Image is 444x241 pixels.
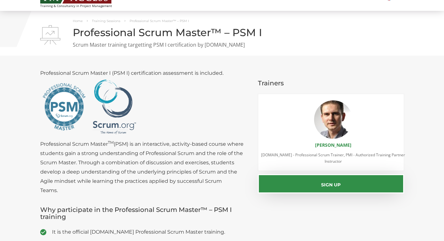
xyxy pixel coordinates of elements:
h3: Why participate in the Professional Scrum Master™ – PSM I training [40,206,249,220]
span: Training & Consultancy in Project Management [40,4,124,8]
a: [PERSON_NAME] [315,142,351,148]
span: Professional Scrum Master™ – PSM I [130,19,189,23]
h1: Professional Scrum Master™ – PSM I [40,27,404,38]
p: Professional Scrum Master (PSM) is an interactive, activity-based course where students gain a st... [40,139,249,195]
span: It is the official [DOMAIN_NAME] Professional Scrum Master training. [52,227,249,237]
a: Home [73,19,83,23]
a: Training Sessions [92,19,120,23]
button: Sign up [258,174,404,193]
img: Professional Scrum Master™ – PSM I [40,25,60,45]
h3: Trainers [258,80,404,87]
p: Scrum Master training targetting PSM I certification by [DOMAIN_NAME] [40,41,404,49]
sup: TM [108,140,114,145]
p: Professional Scrum Master I (PSM I) certification assessment is included. [40,68,249,136]
span: [DOMAIN_NAME] - Professional Scrum Trainer, PMI - Authorized Training Partner Instructor [261,152,405,164]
